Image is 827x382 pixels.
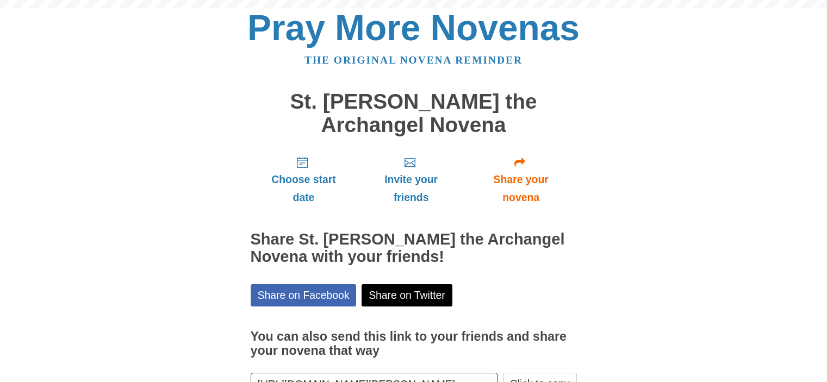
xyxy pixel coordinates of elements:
h3: You can also send this link to your friends and share your novena that way [251,330,577,358]
span: Choose start date [262,171,346,206]
h1: St. [PERSON_NAME] the Archangel Novena [251,90,577,136]
a: Choose start date [251,147,357,212]
a: Invite your friends [357,147,465,212]
a: Share on Facebook [251,284,357,306]
span: Share your novena [476,171,566,206]
a: Share on Twitter [362,284,452,306]
a: Share your novena [465,147,577,212]
span: Invite your friends [368,171,454,206]
h2: Share St. [PERSON_NAME] the Archangel Novena with your friends! [251,231,577,266]
a: The original novena reminder [304,54,523,66]
a: Pray More Novenas [247,8,580,48]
